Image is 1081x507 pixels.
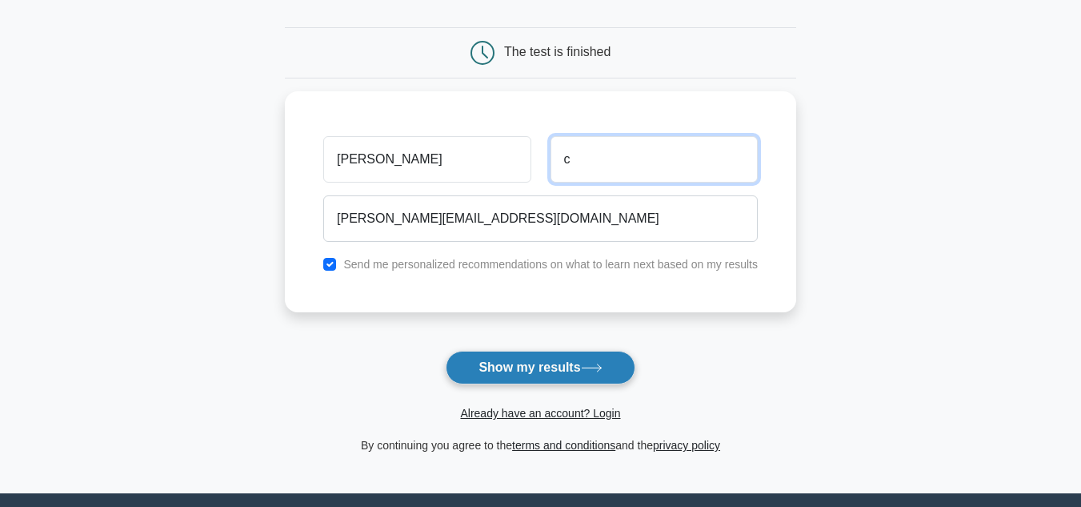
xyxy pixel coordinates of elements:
[653,439,720,452] a: privacy policy
[323,195,758,242] input: Email
[323,136,530,183] input: First name
[275,436,806,455] div: By continuing you agree to the and the
[460,407,620,420] a: Already have an account? Login
[446,351,635,384] button: Show my results
[512,439,615,452] a: terms and conditions
[504,45,611,58] div: The test is finished
[343,258,758,271] label: Send me personalized recommendations on what to learn next based on my results
[551,136,758,183] input: Last name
